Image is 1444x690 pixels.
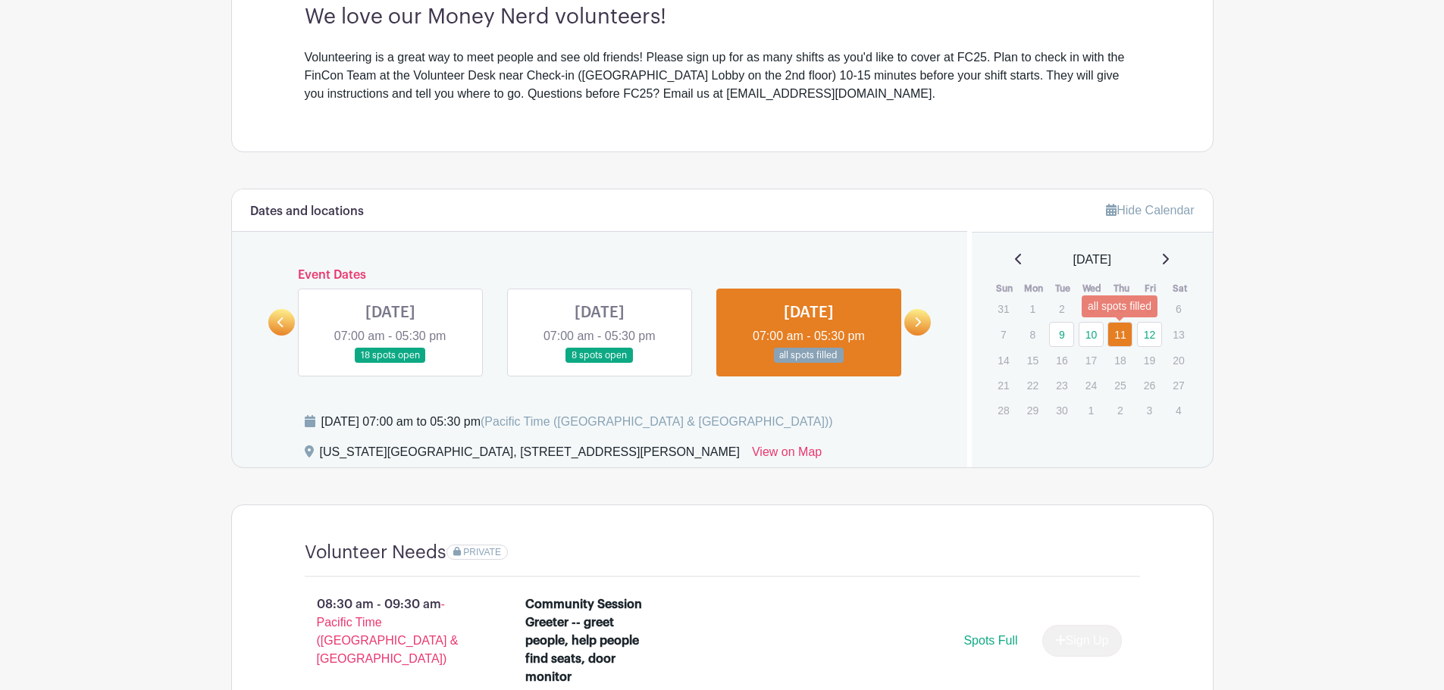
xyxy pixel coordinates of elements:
[1137,322,1162,347] a: 12
[1106,204,1194,217] a: Hide Calendar
[1020,281,1049,296] th: Mon
[1136,281,1166,296] th: Fri
[1107,373,1132,397] p: 25
[1049,297,1074,320] p: 2
[1020,323,1045,346] p: 8
[1107,322,1132,347] a: 11
[1137,398,1162,422] p: 3
[1166,348,1191,372] p: 20
[1107,348,1132,372] p: 18
[321,413,833,431] div: [DATE] 07:00 am to 05:30 pm
[990,281,1020,296] th: Sun
[991,348,1016,372] p: 14
[525,595,656,686] div: Community Session Greeter -- greet people, help people find seats, door monitor
[1082,295,1157,317] div: all spots filled
[463,547,501,557] span: PRIVATE
[991,297,1016,320] p: 31
[305,48,1140,103] div: Volunteering is a great way to meet people and see old friends! Please sign up for as many shifts...
[1166,398,1191,422] p: 4
[1137,373,1162,397] p: 26
[1166,373,1191,397] p: 27
[991,323,1016,346] p: 7
[1048,281,1078,296] th: Tue
[1049,348,1074,372] p: 16
[1049,373,1074,397] p: 23
[1078,281,1107,296] th: Wed
[1079,348,1104,372] p: 17
[305,542,446,564] h4: Volunteer Needs
[320,443,740,467] div: [US_STATE][GEOGRAPHIC_DATA], [STREET_ADDRESS][PERSON_NAME]
[1079,297,1104,320] p: 3
[1020,373,1045,397] p: 22
[1049,322,1074,347] a: 9
[1166,323,1191,346] p: 13
[1079,322,1104,347] a: 10
[250,205,364,219] h6: Dates and locations
[295,268,905,283] h6: Event Dates
[305,5,1140,30] h3: We love our Money Nerd volunteers!
[1020,297,1045,320] p: 1
[1020,348,1045,372] p: 15
[963,634,1017,647] span: Spots Full
[991,398,1016,422] p: 28
[1020,398,1045,422] p: 29
[1107,398,1132,422] p: 2
[1049,398,1074,422] p: 30
[1073,251,1111,269] span: [DATE]
[1107,281,1136,296] th: Thu
[1165,281,1195,296] th: Sat
[280,589,502,674] p: 08:30 am - 09:30 am
[1137,348,1162,372] p: 19
[991,373,1016,397] p: 21
[1079,398,1104,422] p: 1
[752,443,822,467] a: View on Map
[481,415,833,428] span: (Pacific Time ([GEOGRAPHIC_DATA] & [GEOGRAPHIC_DATA]))
[1166,297,1191,320] p: 6
[1079,373,1104,397] p: 24
[317,598,459,665] span: - Pacific Time ([GEOGRAPHIC_DATA] & [GEOGRAPHIC_DATA])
